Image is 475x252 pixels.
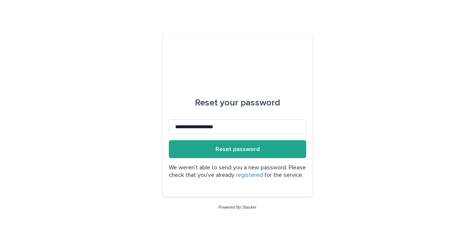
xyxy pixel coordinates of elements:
span: Reset password [215,146,260,152]
button: Reset password [169,140,306,158]
a: registered [236,172,263,178]
img: 1xcjEmqDTcmQhduivVBy [176,52,299,74]
a: Powered By Stacker [218,205,256,209]
p: We weren't able to send you a new password. Please check that you've already for the service. [169,164,306,178]
div: Reset your password [195,92,280,113]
